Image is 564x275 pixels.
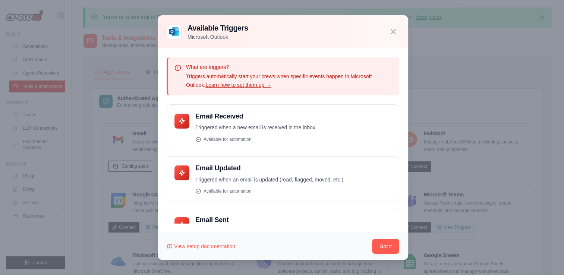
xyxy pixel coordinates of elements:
[372,239,399,254] button: Got it
[188,23,248,33] h3: Available Triggers
[186,72,393,89] p: Triggers automatically start your crews when specific events happen in Microsoft Outlook.
[167,243,235,250] a: View setup documentation
[195,164,391,173] h4: Email Updated
[195,216,391,224] h4: Email Sent
[186,63,393,71] p: What are triggers?
[174,243,235,250] span: View setup documentation
[195,188,391,194] div: Available for automation
[167,24,182,39] img: Microsoft Outlook
[195,123,391,132] p: Triggered when a new email is received in the inbox
[195,136,391,142] div: Available for automation
[188,33,248,41] p: Microsoft Outlook
[205,82,271,88] a: Learn how to set them up →
[195,176,391,184] p: Triggered when an email is updated (read, flagged, moved, etc.)
[195,112,391,121] h4: Email Received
